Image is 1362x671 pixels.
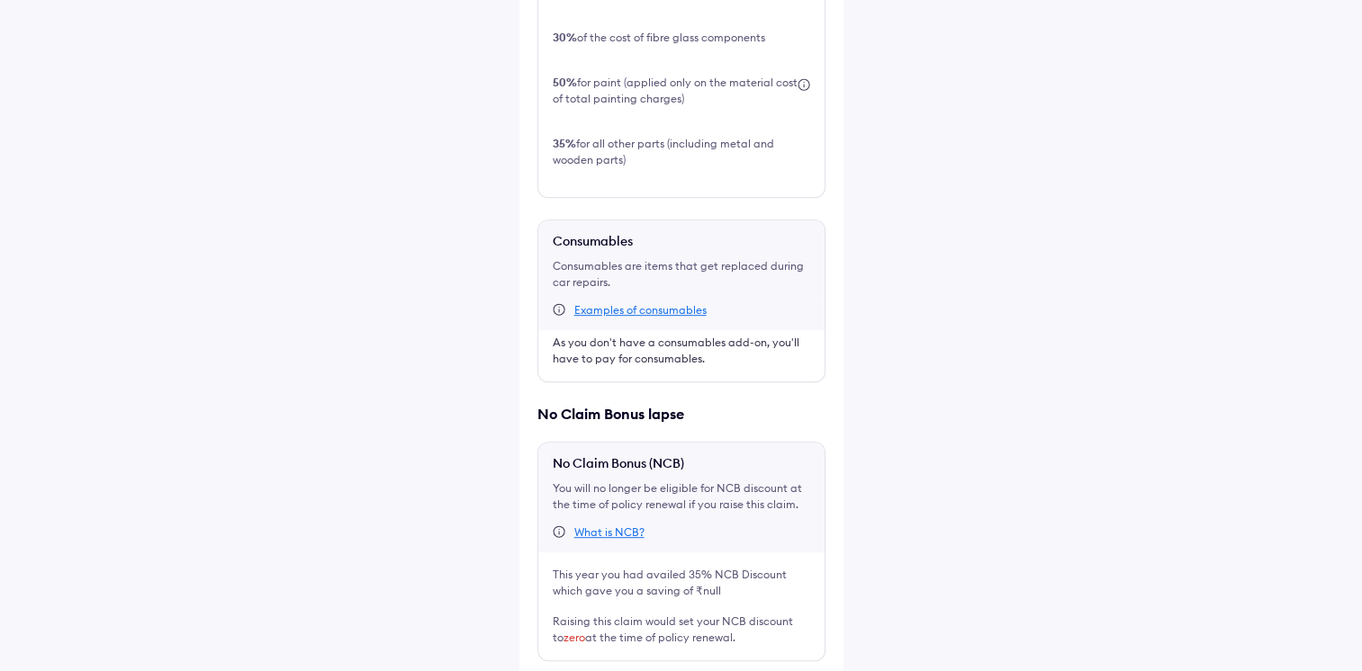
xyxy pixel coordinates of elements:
[553,567,810,599] div: This year you had availed 35% NCB Discount which gave you a saving of ₹null
[537,404,825,424] div: No Claim Bonus lapse
[553,136,810,168] div: for all other parts (including metal and wooden parts)
[553,31,577,44] b: 30%
[553,335,810,367] div: As you don't have a consumables add-on, you'll have to pay for consumables.
[553,76,577,89] b: 50%
[798,78,810,91] img: icon
[553,137,576,150] b: 35%
[553,75,798,107] div: for paint (applied only on the material cost of total painting charges)
[553,613,810,646] div: Raising this claim would set your NCB discount to at the time of policy renewal.
[564,631,585,644] span: zero
[574,525,645,540] div: What is NCB?
[574,303,707,318] div: Examples of consumables
[553,30,765,46] div: of the cost of fibre glass components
